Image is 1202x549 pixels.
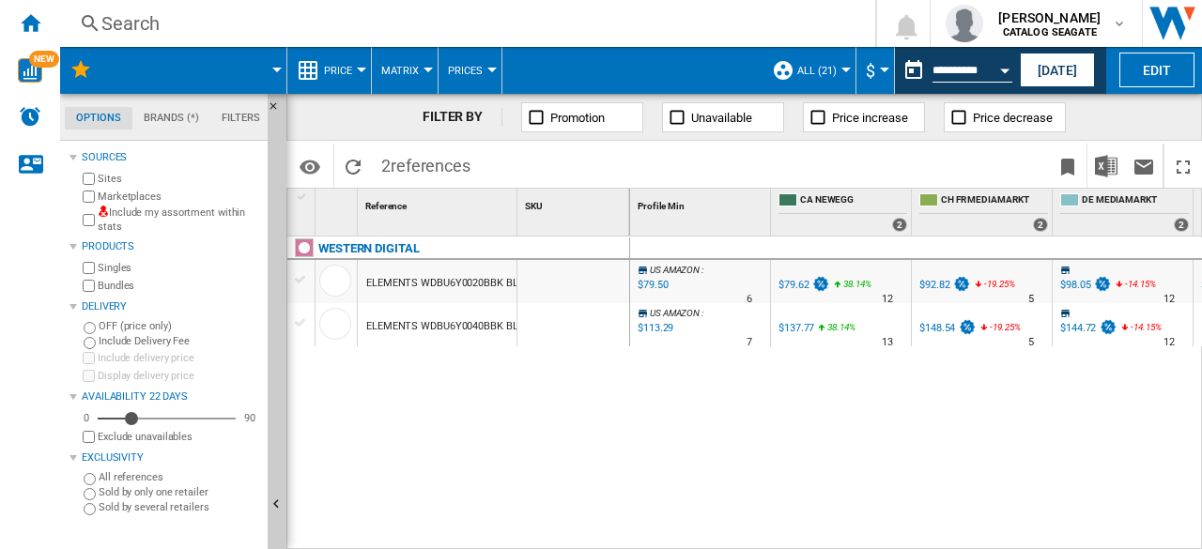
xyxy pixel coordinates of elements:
[334,144,372,188] button: Reload
[634,189,770,218] div: Profile Min Sort None
[98,172,260,186] label: Sites
[98,409,236,428] md-slider: Availability
[1125,144,1163,188] button: Send this report by email
[650,308,700,318] span: US AMAZON
[83,191,95,203] input: Marketplaces
[882,333,893,352] div: Delivery Time : 13 days
[1060,322,1096,334] div: $144.72
[832,111,908,125] span: Price increase
[984,279,1008,289] span: -19.25
[1082,193,1189,209] span: DE MEDIAMARKT
[83,370,95,382] input: Display delivery price
[84,488,96,500] input: Sold by only one retailer
[19,105,41,128] img: alerts-logo.svg
[1020,53,1095,87] button: [DATE]
[98,206,109,217] img: mysite-not-bg-18x18.png
[99,334,260,348] label: Include Delivery Fee
[1131,322,1154,332] span: -14.15
[210,107,271,130] md-tab-item: Filters
[381,65,419,77] span: Matrix
[297,47,362,94] div: Price
[83,280,95,292] input: Bundles
[1028,333,1034,352] div: Delivery Time : 5 days
[990,322,1013,332] span: -19.25
[797,65,837,77] span: ALL (21)
[634,189,770,218] div: Sort None
[775,189,911,236] div: CA NEWEGG 2 offers sold by CA NEWEGG
[268,94,290,128] button: Hide
[365,201,407,211] span: Reference
[132,107,210,130] md-tab-item: Brands (*)
[1099,319,1117,335] img: promotionV3.png
[372,144,480,183] span: 2
[448,65,483,77] span: Prices
[946,5,983,42] img: profile.jpg
[1129,319,1140,342] i: %
[1056,189,1193,236] div: DE MEDIAMARKT 2 offers sold by DE MEDIAMARKT
[319,189,357,218] div: Sort None
[82,299,260,314] div: Delivery
[988,319,999,342] i: %
[998,8,1101,27] span: [PERSON_NAME]
[988,51,1022,84] button: Open calendar
[691,111,752,125] span: Unavailable
[82,450,260,465] div: Exclusivity
[776,276,830,295] div: $79.62
[1125,279,1148,289] span: -14.15
[84,473,96,485] input: All references
[1033,218,1048,232] div: 2 offers sold by CH FR MEDIAMARKT
[239,411,260,425] div: 90
[747,333,752,352] div: Delivery Time : 7 days
[944,102,1066,132] button: Price decrease
[882,290,893,309] div: Delivery Time : 12 days
[638,201,685,211] span: Profile Min
[895,47,1016,94] div: This report is based on a date in the past.
[521,102,643,132] button: Promotion
[84,322,96,334] input: OFF (price only)
[803,102,925,132] button: Price increase
[448,47,492,94] div: Prices
[1119,53,1194,87] button: Edit
[1163,333,1175,352] div: Delivery Time : 12 days
[866,47,885,94] button: $
[318,237,420,260] div: Click to filter on that brand
[800,193,907,209] span: CA NEWEGG
[952,276,971,292] img: promotionV3.png
[650,265,700,275] span: US AMAZON
[941,193,1048,209] span: CH FR MEDIAMARKT
[973,111,1053,125] span: Price decrease
[1093,276,1112,292] img: promotionV3.png
[521,189,629,218] div: SKU Sort None
[1028,290,1034,309] div: Delivery Time : 5 days
[423,108,502,127] div: FILTER BY
[778,279,809,291] div: $79.62
[99,319,260,333] label: OFF (price only)
[919,279,949,291] div: $92.82
[662,102,784,132] button: Unavailable
[98,351,260,365] label: Include delivery price
[84,503,96,515] input: Sold by several retailers
[98,261,260,275] label: Singles
[83,262,95,274] input: Singles
[635,319,673,338] div: Last updated : Friday, 15 August 2025 06:00
[324,47,362,94] button: Price
[83,208,95,232] input: Include my assortment within stats
[895,52,932,89] button: md-calendar
[291,149,329,183] button: Options
[84,337,96,349] input: Include Delivery Fee
[1049,144,1086,188] button: Bookmark this report
[1163,290,1175,309] div: Delivery Time : 12 days
[79,411,94,425] div: 0
[98,279,260,293] label: Bundles
[856,47,895,94] md-menu: Currency
[99,485,260,499] label: Sold by only one retailer
[82,389,260,404] div: Availability 22 Days
[1060,279,1090,291] div: $98.05
[83,431,95,443] input: Display delivery price
[776,319,814,338] div: $137.77
[521,189,629,218] div: Sort None
[892,218,907,232] div: 2 offers sold by CA NEWEGG
[916,189,1052,236] div: CH FR MEDIAMARKT 2 offers sold by CH FR MEDIAMARKT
